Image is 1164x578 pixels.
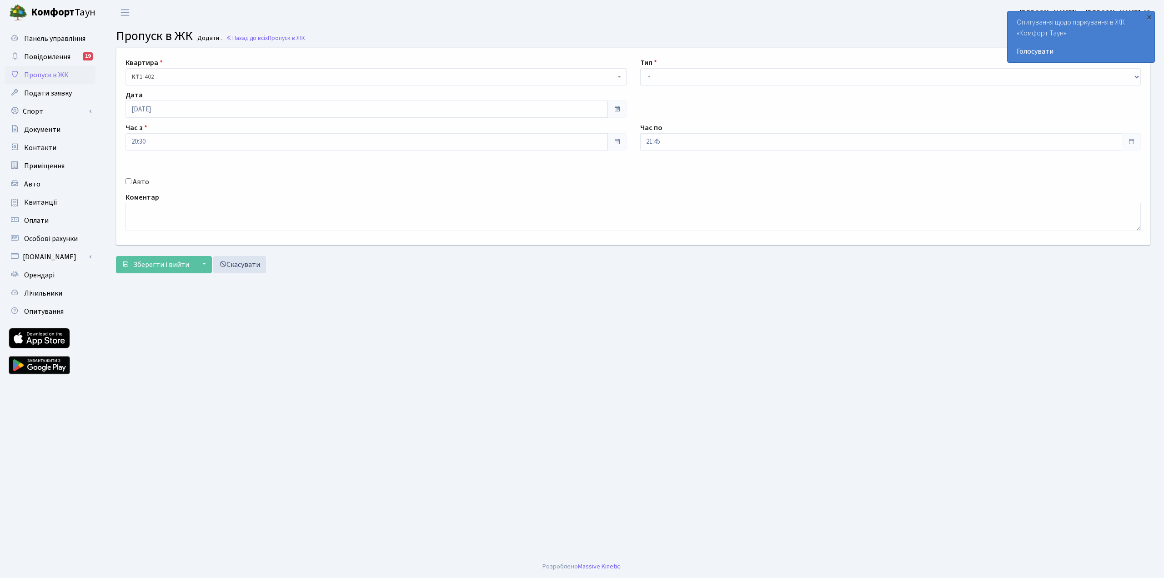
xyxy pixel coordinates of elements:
[125,68,627,85] span: <b>КТ</b>&nbsp;&nbsp;&nbsp;&nbsp;1-402
[24,125,60,135] span: Документи
[24,270,55,280] span: Орендарі
[125,57,163,68] label: Квартира
[5,266,95,284] a: Орендарі
[131,72,140,81] b: КТ
[1019,7,1153,18] a: [PERSON_NAME]’єв [PERSON_NAME]. Ю.
[5,121,95,139] a: Документи
[24,288,62,298] span: Лічильники
[5,84,95,102] a: Подати заявку
[131,72,615,81] span: <b>КТ</b>&nbsp;&nbsp;&nbsp;&nbsp;1-402
[24,52,70,62] span: Повідомлення
[5,211,95,230] a: Оплати
[31,5,95,20] span: Таун
[24,143,56,153] span: Контакти
[5,157,95,175] a: Приміщення
[1008,11,1154,62] div: Опитування щодо паркування в ЖК «Комфорт Таун»
[114,5,136,20] button: Переключити навігацію
[24,161,65,171] span: Приміщення
[125,192,159,203] label: Коментар
[1144,12,1154,21] div: ×
[640,122,662,133] label: Час по
[24,234,78,244] span: Особові рахунки
[5,248,95,266] a: [DOMAIN_NAME]
[24,34,85,44] span: Панель управління
[196,35,222,42] small: Додати .
[542,562,622,572] div: Розроблено .
[5,48,95,66] a: Повідомлення19
[24,179,40,189] span: Авто
[9,4,27,22] img: logo.png
[24,88,72,98] span: Подати заявку
[24,307,64,317] span: Опитування
[116,256,195,273] button: Зберегти і вийти
[578,562,620,571] a: Massive Kinetic
[125,122,147,133] label: Час з
[226,34,305,42] a: Назад до всіхПропуск в ЖК
[125,90,143,101] label: Дата
[24,197,57,207] span: Квитанції
[5,102,95,121] a: Спорт
[268,34,305,42] span: Пропуск в ЖК
[116,27,193,45] span: Пропуск в ЖК
[5,175,95,193] a: Авто
[213,256,266,273] a: Скасувати
[133,260,189,270] span: Зберегти і вийти
[5,302,95,321] a: Опитування
[5,66,95,84] a: Пропуск в ЖК
[640,57,657,68] label: Тип
[133,176,149,187] label: Авто
[5,284,95,302] a: Лічильники
[24,70,69,80] span: Пропуск в ЖК
[5,193,95,211] a: Квитанції
[31,5,75,20] b: Комфорт
[5,30,95,48] a: Панель управління
[5,139,95,157] a: Контакти
[1017,46,1145,57] a: Голосувати
[1019,8,1153,18] b: [PERSON_NAME]’єв [PERSON_NAME]. Ю.
[24,216,49,226] span: Оплати
[83,52,93,60] div: 19
[5,230,95,248] a: Особові рахунки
